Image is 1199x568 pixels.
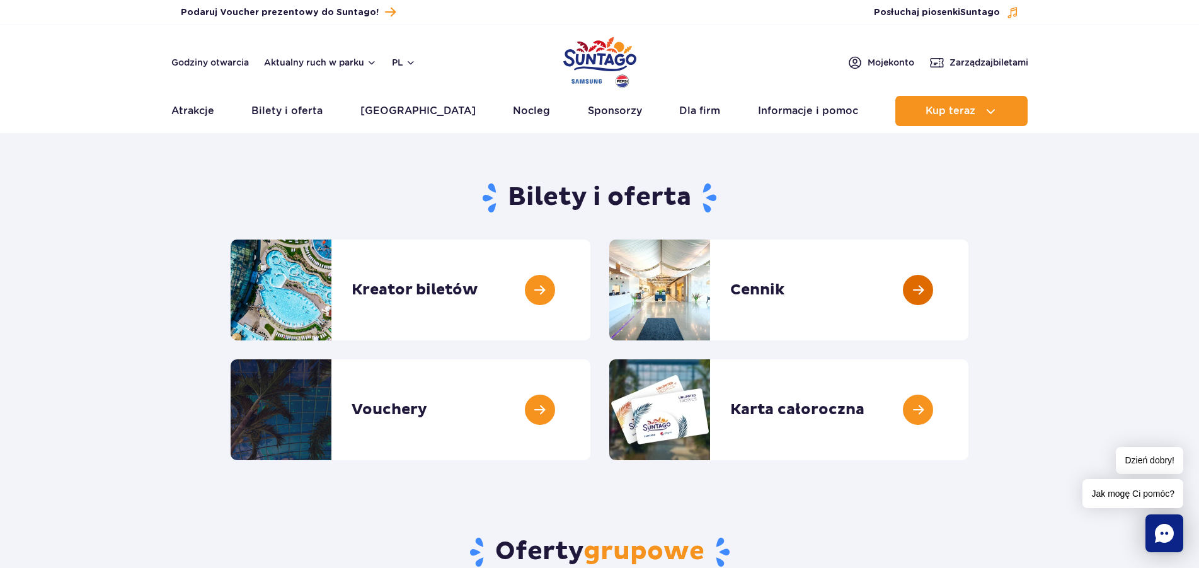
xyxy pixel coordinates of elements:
a: Sponsorzy [588,96,642,126]
a: Nocleg [513,96,550,126]
a: Mojekonto [847,55,914,70]
a: Podaruj Voucher prezentowy do Suntago! [181,4,396,21]
a: [GEOGRAPHIC_DATA] [360,96,476,126]
a: Zarządzajbiletami [929,55,1028,70]
button: pl [392,56,416,69]
h1: Bilety i oferta [231,182,968,214]
span: Moje konto [868,56,914,69]
span: Suntago [960,8,1000,17]
div: Chat [1145,514,1183,552]
span: Dzień dobry! [1116,447,1183,474]
span: Zarządzaj biletami [949,56,1028,69]
span: Posłuchaj piosenki [874,6,1000,19]
span: Jak mogę Ci pomóc? [1082,479,1183,508]
a: Bilety i oferta [251,96,323,126]
a: Informacje i pomoc [758,96,858,126]
button: Aktualny ruch w parku [264,57,377,67]
a: Godziny otwarcia [171,56,249,69]
span: Podaruj Voucher prezentowy do Suntago! [181,6,379,19]
span: grupowe [583,536,704,567]
span: Kup teraz [926,105,975,117]
a: Atrakcje [171,96,214,126]
a: Dla firm [679,96,720,126]
button: Posłuchaj piosenkiSuntago [874,6,1019,19]
a: Park of Poland [563,32,636,90]
button: Kup teraz [895,96,1028,126]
